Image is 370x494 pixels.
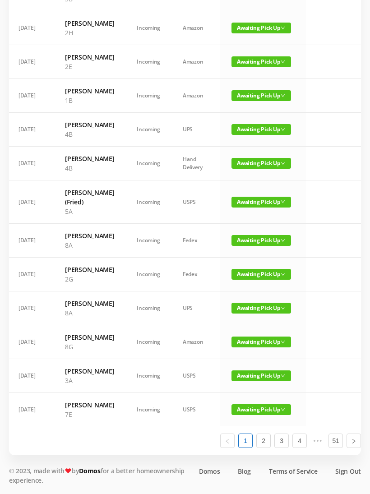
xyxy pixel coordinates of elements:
td: USPS [171,359,220,393]
li: Previous Page [220,434,235,448]
td: Amazon [171,325,220,359]
li: 1 [238,434,253,448]
td: Incoming [125,45,171,79]
td: Incoming [125,224,171,258]
h6: [PERSON_NAME] [65,299,114,308]
td: [DATE] [7,325,54,359]
td: Amazon [171,11,220,45]
td: Fedex [171,258,220,291]
i: icon: down [281,238,285,243]
td: Incoming [125,79,171,113]
p: 2G [65,274,114,284]
a: 2 [257,434,270,448]
span: Awaiting Pick Up [231,158,291,169]
h6: [PERSON_NAME] [65,18,114,28]
td: [DATE] [7,113,54,147]
td: [DATE] [7,393,54,426]
i: icon: down [281,374,285,378]
p: 4B [65,163,114,173]
i: icon: right [351,439,356,444]
td: Incoming [125,147,171,180]
h6: [PERSON_NAME] [65,400,114,410]
h6: [PERSON_NAME] [65,366,114,376]
a: Domos [199,466,220,476]
td: [DATE] [7,45,54,79]
i: icon: left [225,439,230,444]
h6: [PERSON_NAME] (Fried) [65,188,114,207]
i: icon: down [281,340,285,344]
p: 5A [65,207,114,216]
td: [DATE] [7,180,54,224]
td: [DATE] [7,291,54,325]
h6: [PERSON_NAME] [65,154,114,163]
li: 4 [292,434,307,448]
p: 8A [65,240,114,250]
td: Incoming [125,113,171,147]
li: 3 [274,434,289,448]
td: [DATE] [7,258,54,291]
h6: [PERSON_NAME] [65,231,114,240]
a: 1 [239,434,252,448]
td: Incoming [125,11,171,45]
td: Incoming [125,291,171,325]
td: [DATE] [7,79,54,113]
td: Hand Delivery [171,147,220,180]
i: icon: down [281,93,285,98]
li: Next 5 Pages [310,434,325,448]
i: icon: down [281,199,285,204]
span: Awaiting Pick Up [231,124,291,135]
a: 4 [293,434,306,448]
i: icon: down [281,26,285,30]
td: UPS [171,113,220,147]
a: Blog [238,466,251,476]
a: 51 [329,434,342,448]
td: Amazon [171,79,220,113]
span: Awaiting Pick Up [231,269,291,280]
li: 2 [256,434,271,448]
td: [DATE] [7,359,54,393]
p: 4B [65,129,114,139]
h6: [PERSON_NAME] [65,120,114,129]
i: icon: down [281,60,285,64]
span: Awaiting Pick Up [231,23,291,33]
span: Awaiting Pick Up [231,197,291,208]
i: icon: down [281,272,285,277]
p: 3A [65,376,114,385]
a: Domos [79,466,101,475]
p: 2E [65,62,114,71]
i: icon: down [281,407,285,412]
td: Incoming [125,359,171,393]
h6: [PERSON_NAME] [65,332,114,342]
li: 51 [328,434,343,448]
p: © 2023, made with by for a better homeownership experience. [9,466,190,485]
i: icon: down [281,306,285,310]
a: Sign Out [335,466,361,476]
span: Awaiting Pick Up [231,303,291,314]
td: Amazon [171,45,220,79]
td: Incoming [125,258,171,291]
i: icon: down [281,161,285,166]
i: icon: down [281,127,285,132]
a: 3 [275,434,288,448]
td: USPS [171,393,220,426]
span: Awaiting Pick Up [231,337,291,347]
p: 8G [65,342,114,351]
p: 7E [65,410,114,419]
td: USPS [171,180,220,224]
td: [DATE] [7,224,54,258]
h6: [PERSON_NAME] [65,265,114,274]
td: [DATE] [7,147,54,180]
span: Awaiting Pick Up [231,370,291,381]
td: Incoming [125,393,171,426]
td: Incoming [125,180,171,224]
span: Awaiting Pick Up [231,56,291,67]
h6: [PERSON_NAME] [65,86,114,96]
span: ••• [310,434,325,448]
a: Terms of Service [269,466,317,476]
td: Incoming [125,325,171,359]
h6: [PERSON_NAME] [65,52,114,62]
td: Fedex [171,224,220,258]
td: [DATE] [7,11,54,45]
p: 8A [65,308,114,318]
span: Awaiting Pick Up [231,404,291,415]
